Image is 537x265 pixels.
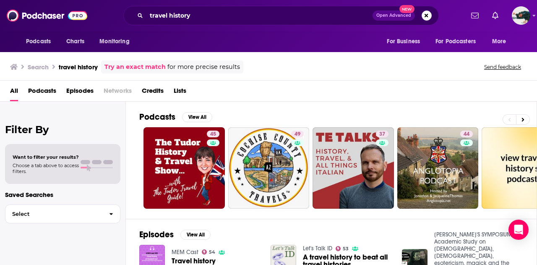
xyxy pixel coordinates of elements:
span: 54 [209,250,215,254]
span: Charts [66,36,84,47]
span: Want to filter your results? [13,154,79,160]
a: 54 [202,249,216,255]
a: All [10,84,18,101]
span: 44 [464,130,469,139]
h2: Filter By [5,123,120,136]
a: 53 [336,246,349,251]
button: View All [182,112,212,122]
a: Show notifications dropdown [468,8,482,23]
h2: Episodes [139,229,174,240]
a: Let's Talk ID [303,245,332,252]
div: Search podcasts, credits, & more... [123,6,439,25]
img: Podchaser - Follow, Share and Rate Podcasts [7,8,87,24]
a: Try an exact match [104,62,166,72]
span: Select [5,211,102,217]
button: Send feedback [482,63,524,71]
img: User Profile [512,6,530,25]
span: Open Advanced [376,13,411,18]
a: Lists [174,84,186,101]
a: 49 [291,131,304,137]
span: More [492,36,506,47]
h3: Search [28,63,49,71]
a: 45 [207,131,219,137]
a: Episodes [66,84,94,101]
span: 53 [343,247,349,251]
a: 37 [313,127,394,209]
a: 45 [143,127,225,209]
span: 37 [379,130,385,139]
span: 49 [295,130,300,139]
span: Logged in as fsg.publicity [512,6,530,25]
a: Show notifications dropdown [489,8,502,23]
button: open menu [430,34,488,50]
span: Choose a tab above to access filters. [13,163,79,174]
span: New [399,5,414,13]
a: Charts [61,34,89,50]
button: Open AdvancedNew [373,10,415,21]
h3: travel history [59,63,98,71]
a: 44 [397,127,479,209]
a: Travel history [172,257,216,265]
span: Networks [104,84,132,101]
h2: Podcasts [139,112,175,122]
a: 44 [460,131,473,137]
a: 49 [228,127,310,209]
button: Select [5,205,120,223]
span: For Business [387,36,420,47]
p: Saved Searches [5,191,120,199]
button: View All [180,230,211,240]
a: Credits [142,84,164,101]
span: Monitoring [99,36,129,47]
span: Podcasts [26,36,51,47]
button: open menu [381,34,430,50]
button: open menu [94,34,140,50]
span: For Podcasters [435,36,476,47]
input: Search podcasts, credits, & more... [146,9,373,22]
div: Open Intercom Messenger [508,220,529,240]
button: open menu [486,34,517,50]
a: Podcasts [28,84,56,101]
button: open menu [20,34,62,50]
a: MEM Cast [172,249,198,256]
a: 37 [376,131,388,137]
span: for more precise results [167,62,240,72]
button: Show profile menu [512,6,530,25]
a: PodcastsView All [139,112,212,122]
span: 45 [210,130,216,139]
a: EpisodesView All [139,229,211,240]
